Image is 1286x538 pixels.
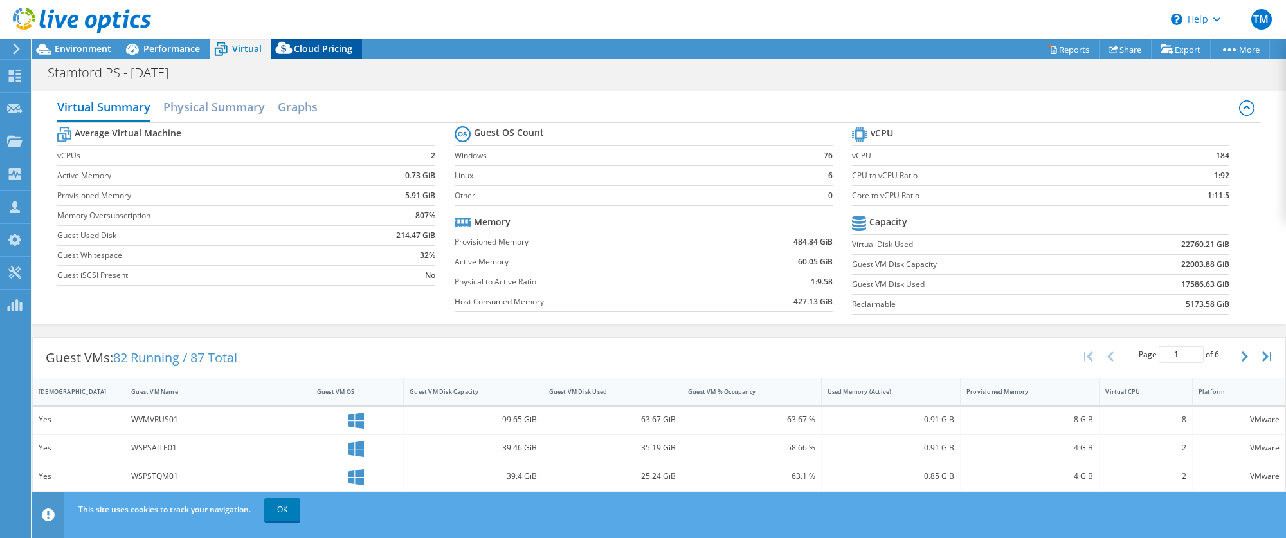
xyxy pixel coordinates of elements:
div: 2 [1105,469,1186,483]
span: Cloud Pricing [294,42,352,55]
a: Export [1151,39,1211,59]
b: 484.84 GiB [793,236,833,248]
div: VMware [1199,413,1280,427]
div: 58.66 % [688,441,815,455]
b: 17586.63 GiB [1181,278,1229,291]
div: Guest VM Disk Used [549,387,660,396]
b: 1:9.58 [811,275,833,288]
label: Active Memory [455,255,723,268]
label: Reclaimable [852,298,1100,311]
label: Core to vCPU Ratio [852,189,1144,202]
div: 0.85 GiB [828,469,954,483]
h2: Virtual Summary [57,94,150,122]
div: 0.91 GiB [828,413,954,427]
span: Performance [143,42,200,55]
b: Memory [474,216,511,228]
b: 0 [828,189,833,202]
label: Memory Oversubscription [57,209,345,222]
h2: Graphs [278,94,318,120]
b: 6 [828,169,833,182]
b: 22003.88 GiB [1181,258,1229,271]
label: Other [455,189,798,202]
label: Host Consumed Memory [455,295,723,308]
h1: Stamford PS - [DATE] [42,66,188,80]
label: Provisioned Memory [455,236,723,248]
b: 76 [824,149,833,162]
div: Yes [39,441,119,455]
b: 5173.58 GiB [1186,298,1229,311]
label: Guest Whitespace [57,249,345,262]
label: vCPUs [57,149,345,162]
label: Guest VM Disk Used [852,278,1100,291]
div: 4 GiB [966,469,1093,483]
div: 25.24 GiB [549,469,676,483]
label: Guest VM Disk Capacity [852,258,1100,271]
div: 35.19 GiB [549,441,676,455]
div: Platform [1199,387,1264,396]
span: TM [1251,9,1272,30]
label: Guest iSCSI Present [57,269,345,282]
label: Physical to Active Ratio [455,275,723,288]
input: jump to page [1159,346,1204,363]
b: 2 [431,149,435,162]
div: Guest VM Name [131,387,289,396]
div: Yes [39,469,119,483]
div: 8 GiB [966,413,1093,427]
span: Environment [55,42,111,55]
div: Used Memory (Active) [828,387,939,396]
div: Guest VMs: [33,338,250,378]
div: 4 GiB [966,441,1093,455]
div: 39.4 GiB [410,469,536,483]
div: 99.65 GiB [410,413,536,427]
div: Guest VM OS [317,387,382,396]
label: Provisioned Memory [57,189,345,202]
label: Windows [455,149,798,162]
b: 1:11.5 [1208,189,1229,202]
div: 63.67 % [688,413,815,427]
b: Guest OS Count [474,126,544,139]
span: 82 Running / 87 Total [113,349,237,366]
a: More [1210,39,1270,59]
b: No [425,269,435,282]
div: VMware [1199,469,1280,483]
label: Active Memory [57,169,345,182]
b: Average Virtual Machine [75,127,181,140]
label: vCPU [852,149,1144,162]
label: Guest Used Disk [57,229,345,242]
div: 63.67 GiB [549,413,676,427]
a: OK [264,498,300,521]
h2: Physical Summary [163,94,265,120]
div: 39.46 GiB [410,441,536,455]
b: 807% [415,209,435,222]
label: CPU to vCPU Ratio [852,169,1144,182]
b: 5.91 GiB [405,189,435,202]
b: 32% [420,249,435,262]
a: Reports [1038,39,1100,59]
b: 22760.21 GiB [1181,238,1229,251]
div: [DEMOGRAPHIC_DATA] [39,387,104,396]
span: Virtual [232,42,262,55]
svg: \n [1171,14,1182,25]
a: Share [1099,39,1152,59]
div: 63.1 % [688,469,815,483]
span: 6 [1215,349,1219,360]
div: 0.91 GiB [828,441,954,455]
label: Virtual Disk Used [852,238,1100,251]
b: 427.13 GiB [793,295,833,308]
div: Yes [39,413,119,427]
div: VMware [1199,441,1280,455]
div: 8 [1105,413,1186,427]
div: Provisioned Memory [966,387,1078,396]
div: 2 [1105,441,1186,455]
div: Guest VM % Occupancy [688,387,799,396]
div: WSPSTQM01 [131,469,305,483]
b: 1:92 [1214,169,1229,182]
b: 184 [1216,149,1229,162]
b: 60.05 GiB [798,255,833,268]
b: 0.73 GiB [405,169,435,182]
b: 214.47 GiB [396,229,435,242]
div: Virtual CPU [1105,387,1170,396]
div: WVMVRUS01 [131,413,305,427]
span: This site uses cookies to track your navigation. [78,504,251,515]
div: Guest VM Disk Capacity [410,387,521,396]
